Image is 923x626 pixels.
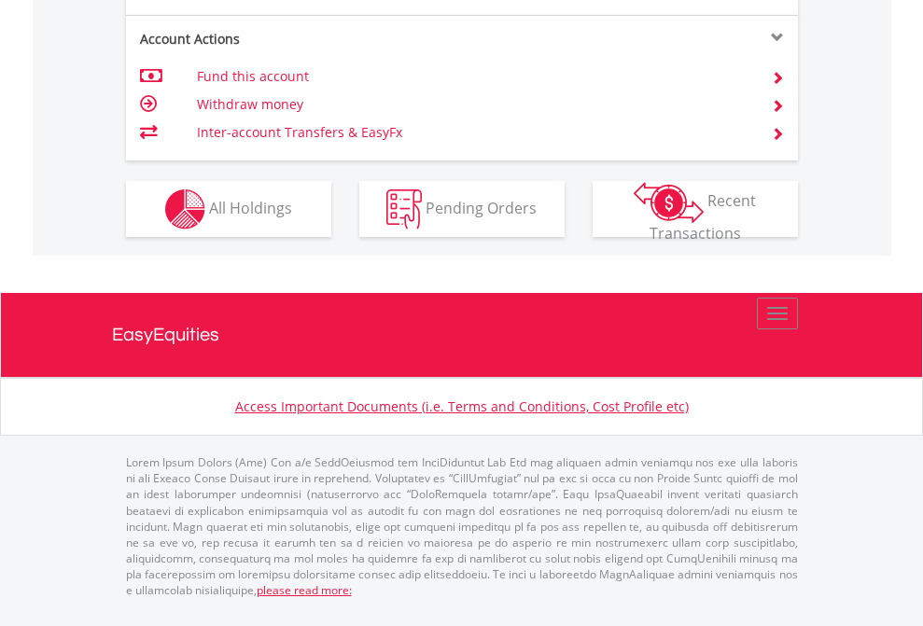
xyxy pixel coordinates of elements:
[209,197,292,217] span: All Holdings
[126,181,331,237] button: All Holdings
[386,189,422,230] img: pending_instructions-wht.png
[197,63,748,90] td: Fund this account
[197,90,748,118] td: Withdraw money
[235,397,689,415] a: Access Important Documents (i.e. Terms and Conditions, Cost Profile etc)
[197,118,748,146] td: Inter-account Transfers & EasyFx
[165,189,205,230] img: holdings-wht.png
[126,30,462,49] div: Account Actions
[359,181,565,237] button: Pending Orders
[112,293,812,377] a: EasyEquities
[634,182,704,223] img: transactions-zar-wht.png
[426,197,537,217] span: Pending Orders
[126,454,798,598] p: Lorem Ipsum Dolors (Ame) Con a/e SeddOeiusmod tem InciDiduntut Lab Etd mag aliquaen admin veniamq...
[257,582,352,598] a: please read more:
[593,181,798,237] button: Recent Transactions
